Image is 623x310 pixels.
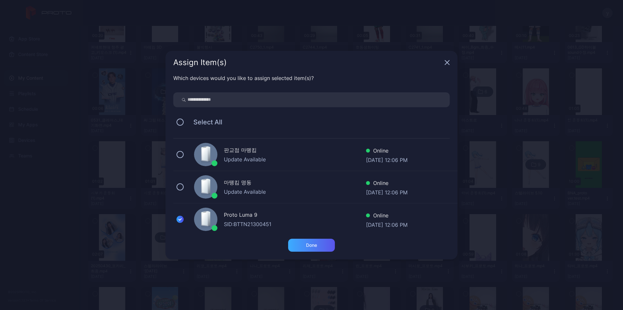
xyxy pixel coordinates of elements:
[224,146,366,155] div: 판교점 마뗑킴
[187,118,222,126] span: Select All
[224,155,366,163] div: Update Available
[224,178,366,188] div: 마뗑킴 명동
[173,59,442,66] div: Assign Item(s)
[173,74,450,82] div: Which devices would you like to assign selected item(s)?
[366,221,408,227] div: [DATE] 12:06 PM
[366,147,408,156] div: Online
[366,212,408,221] div: Online
[288,239,335,252] button: Done
[224,211,366,220] div: Proto Luma 9
[224,220,366,228] div: SID: BTTN21300451
[306,243,317,248] div: Done
[366,179,408,189] div: Online
[224,188,366,196] div: Update Available
[366,189,408,195] div: [DATE] 12:06 PM
[366,156,408,163] div: [DATE] 12:06 PM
